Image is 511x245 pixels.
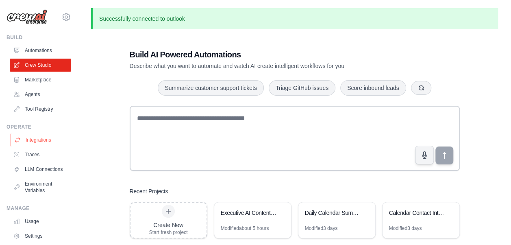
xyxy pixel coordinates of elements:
[10,215,71,228] a: Usage
[389,225,422,232] div: Modified 3 days
[10,73,71,86] a: Marketplace
[10,59,71,72] a: Crew Studio
[10,163,71,176] a: LLM Connections
[91,8,498,29] p: Successfully connected to outlook
[10,88,71,101] a: Agents
[7,205,71,212] div: Manage
[10,230,71,243] a: Settings
[221,225,269,232] div: Modified about 5 hours
[389,209,445,217] div: Calendar Contact Intelligence
[305,225,338,232] div: Modified 3 days
[130,49,403,60] h1: Build AI Powered Automations
[411,81,431,95] button: Get new suggestions
[221,209,276,217] div: Executive AI Content Automation
[158,80,263,96] button: Summarize customer support tickets
[10,103,71,116] a: Tool Registry
[11,133,72,147] a: Integrations
[305,209,361,217] div: Daily Calendar Summary Automation
[130,187,168,195] h3: Recent Projects
[149,221,188,229] div: Create New
[470,206,511,245] iframe: Chat Widget
[7,9,47,25] img: Logo
[10,177,71,197] a: Environment Variables
[10,148,71,161] a: Traces
[7,34,71,41] div: Build
[130,62,403,70] p: Describe what you want to automate and watch AI create intelligent workflows for you
[269,80,335,96] button: Triage GitHub issues
[149,229,188,236] div: Start fresh project
[7,124,71,130] div: Operate
[10,44,71,57] a: Automations
[415,146,434,164] button: Click to speak your automation idea
[340,80,406,96] button: Score inbound leads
